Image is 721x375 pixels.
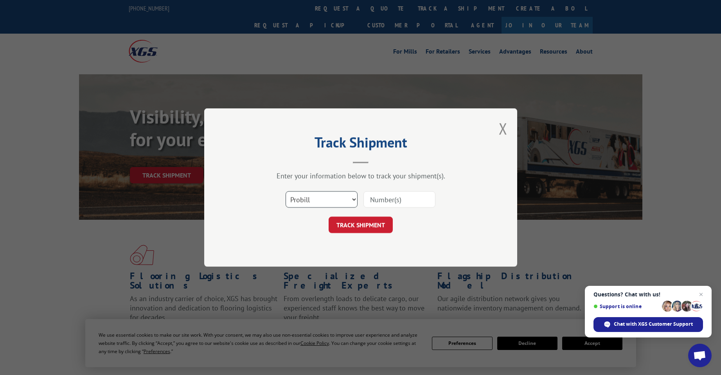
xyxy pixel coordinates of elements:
[696,290,706,299] span: Close chat
[499,118,507,139] button: Close modal
[329,217,393,233] button: TRACK SHIPMENT
[614,321,693,328] span: Chat with XGS Customer Support
[593,303,659,309] span: Support is online
[593,317,703,332] div: Chat with XGS Customer Support
[688,344,712,367] div: Open chat
[243,137,478,152] h2: Track Shipment
[243,171,478,180] div: Enter your information below to track your shipment(s).
[593,291,703,298] span: Questions? Chat with us!
[363,191,435,208] input: Number(s)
